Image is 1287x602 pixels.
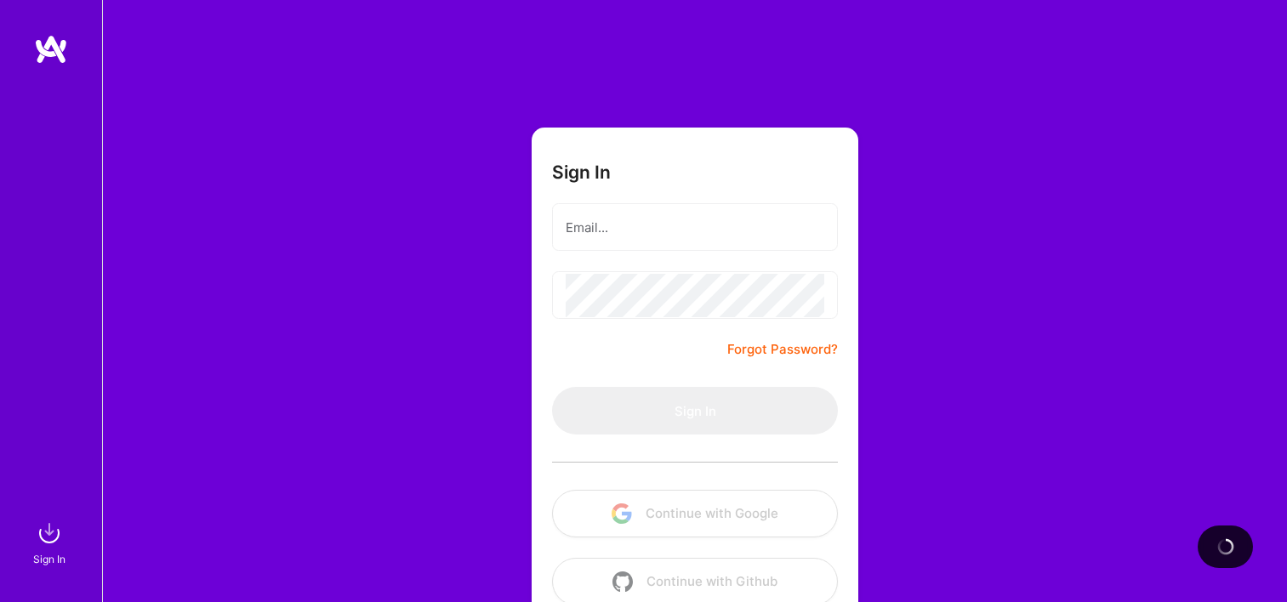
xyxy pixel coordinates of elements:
input: Email... [566,206,824,249]
img: logo [34,34,68,65]
div: Sign In [33,550,65,568]
img: icon [612,503,632,524]
button: Sign In [552,387,838,434]
a: Forgot Password? [727,339,838,360]
button: Continue with Google [552,490,838,537]
img: loading [1216,537,1235,556]
a: sign inSign In [36,516,66,568]
img: icon [612,571,633,592]
img: sign in [32,516,66,550]
h3: Sign In [552,162,611,183]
